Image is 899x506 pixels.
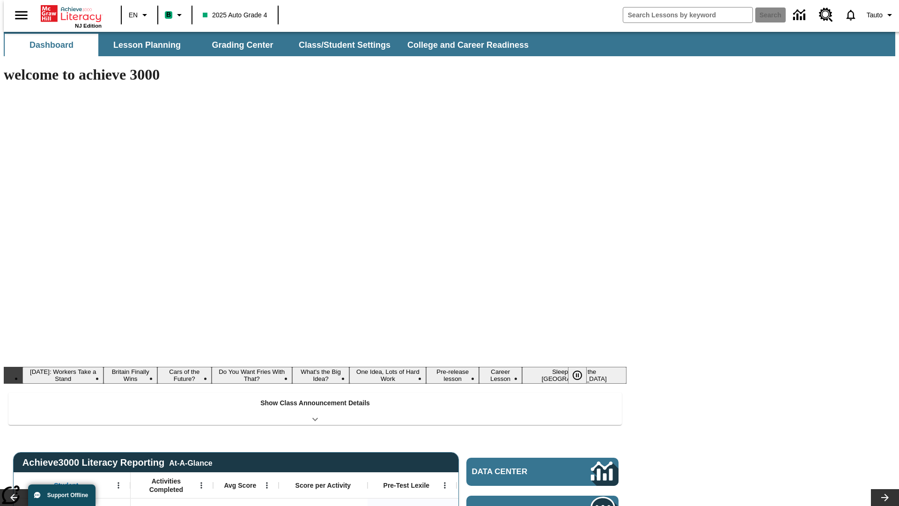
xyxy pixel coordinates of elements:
[161,7,189,23] button: Boost Class color is mint green. Change class color
[166,9,171,21] span: B
[479,367,522,384] button: Slide 8 Career Lesson
[568,367,587,384] button: Pause
[135,477,197,494] span: Activities Completed
[41,4,102,23] a: Home
[295,481,351,490] span: Score per Activity
[839,3,863,27] a: Notifications
[47,492,88,499] span: Support Offline
[466,458,619,486] a: Data Center
[292,367,350,384] button: Slide 5 What's the Big Idea?
[813,2,839,28] a: Resource Center, Will open in new tab
[871,489,899,506] button: Lesson carousel, Next
[863,7,899,23] button: Profile/Settings
[867,10,883,20] span: Tauto
[400,34,536,56] button: College and Career Readiness
[291,34,398,56] button: Class/Student Settings
[260,398,370,408] p: Show Class Announcement Details
[383,481,430,490] span: Pre-Test Lexile
[203,10,267,20] span: 2025 Auto Grade 4
[568,367,596,384] div: Pause
[157,367,212,384] button: Slide 3 Cars of the Future?
[8,393,622,425] div: Show Class Announcement Details
[5,34,98,56] button: Dashboard
[41,3,102,29] div: Home
[196,34,289,56] button: Grading Center
[349,367,426,384] button: Slide 6 One Idea, Lots of Hard Work
[54,481,78,490] span: Student
[129,10,138,20] span: EN
[212,367,292,384] button: Slide 4 Do You Want Fries With That?
[100,34,194,56] button: Lesson Planning
[4,34,537,56] div: SubNavbar
[194,478,208,492] button: Open Menu
[426,367,479,384] button: Slide 7 Pre-release lesson
[623,7,752,22] input: search field
[22,457,213,468] span: Achieve3000 Literacy Reporting
[260,478,274,492] button: Open Menu
[111,478,125,492] button: Open Menu
[28,484,96,506] button: Support Offline
[4,32,895,56] div: SubNavbar
[788,2,813,28] a: Data Center
[438,478,452,492] button: Open Menu
[75,23,102,29] span: NJ Edition
[4,66,626,83] h1: welcome to achieve 3000
[103,367,157,384] button: Slide 2 Britain Finally Wins
[224,481,256,490] span: Avg Score
[125,7,155,23] button: Language: EN, Select a language
[522,367,626,384] button: Slide 9 Sleepless in the Animal Kingdom
[169,457,212,468] div: At-A-Glance
[22,367,103,384] button: Slide 1 Labor Day: Workers Take a Stand
[472,467,560,476] span: Data Center
[7,1,35,29] button: Open side menu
